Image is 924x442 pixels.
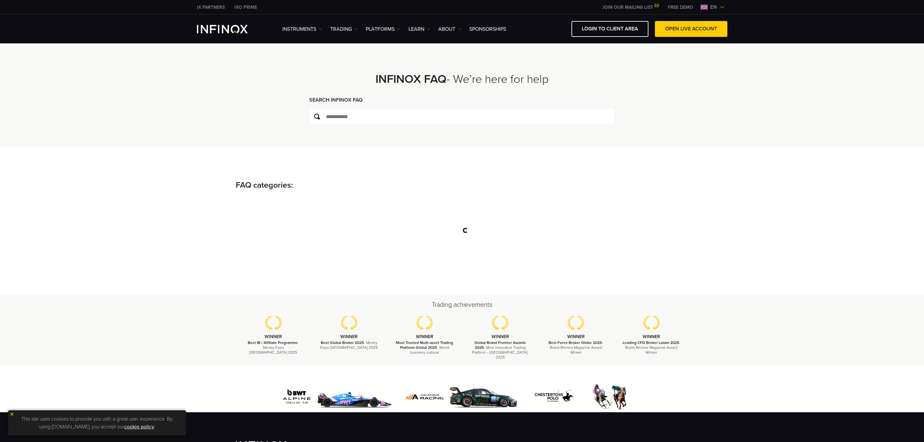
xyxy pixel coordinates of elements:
a: TRADING [330,25,358,33]
strong: WINNER [416,334,433,339]
a: Instruments [282,25,322,33]
strong: WINNER [567,334,585,339]
p: - Most Innovative Trading Platform – [GEOGRAPHIC_DATA], 2025 [471,340,530,360]
h2: Trading achievements [236,300,689,309]
strong: WINNER [492,334,509,339]
a: INFINOX Logo [197,25,263,33]
p: FAQ categories: [236,179,689,192]
strong: WINNER [643,334,660,339]
p: - Brand Review Magazine Award Winner [622,340,681,355]
a: INFINOX MENU [663,4,698,11]
a: SPONSORSHIPS [469,25,506,33]
strong: Leading CFD Broker Latam 2025 [623,340,679,345]
a: Learn [408,25,430,33]
p: - Money Expo [GEOGRAPHIC_DATA] 2025 [244,340,303,355]
p: - Brand Review Magazine Award Winner [546,340,606,355]
a: OPEN LIVE ACCOUNT [655,21,727,37]
strong: Most Trusted Multi-asset Trading Platform Global 2025 [396,340,453,350]
strong: Global Brand Frontier Awards 2025 [474,340,526,350]
a: PLATFORMS [366,25,400,33]
a: JOIN OUR MAILING LIST [597,5,663,10]
a: ABOUT [438,25,461,33]
a: INFINOX [230,4,262,11]
span: en [708,3,720,11]
a: LOGIN TO CLIENT AREA [571,21,648,37]
strong: WINNER [265,334,282,339]
strong: Best IB / Affiliate Programme [248,340,298,345]
p: - World business outlook [395,340,454,355]
strong: WINNER [340,334,358,339]
a: cookie policy [124,424,154,430]
h2: - We’re here for help [292,72,632,86]
strong: INFINOX FAQ [375,72,447,86]
strong: SEARCH INFINOX FAQ [309,97,363,103]
strong: Best Global Broker 2025 [321,340,364,345]
a: INFINOX [192,4,230,11]
p: - Money Expo [GEOGRAPHIC_DATA] 2025 [319,340,379,350]
strong: Best Forex Broker Globe 2025 [549,340,602,345]
img: yellow close icon [10,412,14,416]
p: This site uses cookies to provide you with a great user experience. By using [DOMAIN_NAME], you a... [11,414,183,432]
